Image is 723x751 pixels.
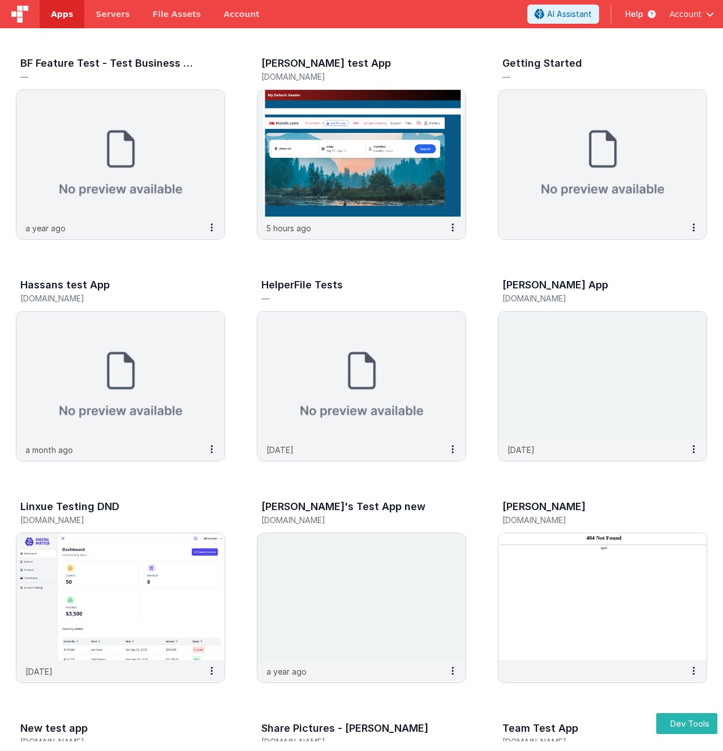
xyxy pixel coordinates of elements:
h5: — [20,72,197,81]
h3: Getting Started [502,58,582,69]
h5: [DOMAIN_NAME] [20,516,197,524]
span: File Assets [153,8,201,20]
span: Apps [51,8,73,20]
h3: Hassans test App [20,279,110,291]
span: AI Assistant [547,8,592,20]
h5: [DOMAIN_NAME] [261,516,438,524]
h5: — [261,294,438,303]
h5: [DOMAIN_NAME] [502,516,679,524]
h5: [DOMAIN_NAME] [502,294,679,303]
h3: [PERSON_NAME] test App [261,58,391,69]
h3: Linxue Testing DND [20,501,119,512]
button: Account [669,8,714,20]
h5: [DOMAIN_NAME] [261,737,438,746]
h3: BF Feature Test - Test Business File [20,58,193,69]
h3: HelperFile Tests [261,279,343,291]
p: a year ago [25,222,66,234]
p: [DATE] [25,666,53,677]
h3: Share Pictures - [PERSON_NAME] [261,723,428,734]
h5: [DOMAIN_NAME] [20,294,197,303]
h3: [PERSON_NAME]'s Test App new [261,501,425,512]
h5: — [502,72,679,81]
h5: [DOMAIN_NAME] [20,737,197,746]
h5: [DOMAIN_NAME] [502,737,679,746]
span: Account [669,8,702,20]
span: Help [625,8,643,20]
button: AI Assistant [527,5,599,24]
p: [DATE] [507,444,535,456]
p: 5 hours ago [266,222,311,234]
h3: New test app [20,723,88,734]
p: [DATE] [266,444,294,456]
p: a month ago [25,444,73,456]
h5: [DOMAIN_NAME] [261,72,438,81]
h3: [PERSON_NAME] [502,501,586,512]
h3: Team Test App [502,723,578,734]
span: Servers [96,8,130,20]
h3: [PERSON_NAME] App [502,279,608,291]
button: Dev Tools [656,713,717,734]
p: a year ago [266,666,307,677]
